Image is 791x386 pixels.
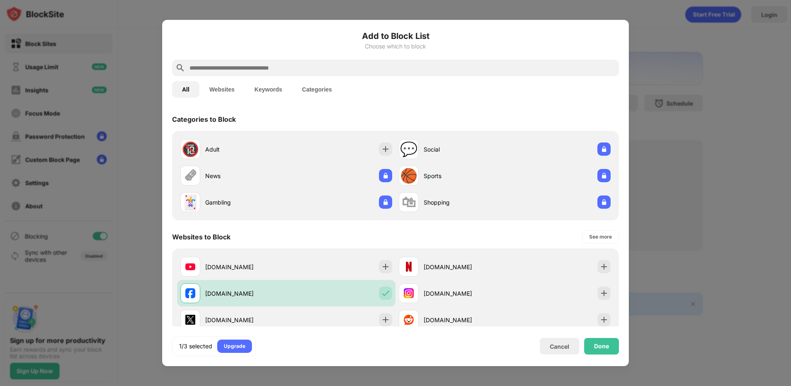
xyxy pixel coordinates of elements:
div: Social [424,145,505,154]
div: Gambling [205,198,286,207]
div: 💬 [400,141,417,158]
div: [DOMAIN_NAME] [205,316,286,324]
div: See more [589,233,612,241]
div: 1/3 selected [179,342,212,350]
h6: Add to Block List [172,30,619,42]
div: Cancel [550,343,569,350]
img: favicons [404,315,414,325]
img: favicons [185,288,195,298]
div: 🔞 [182,141,199,158]
img: search.svg [175,63,185,73]
div: Shopping [424,198,505,207]
img: favicons [404,288,414,298]
button: Categories [292,81,342,98]
div: [DOMAIN_NAME] [424,316,505,324]
div: 🛍 [402,194,416,211]
div: [DOMAIN_NAME] [205,289,286,298]
div: [DOMAIN_NAME] [205,263,286,271]
div: News [205,171,286,180]
img: favicons [185,315,195,325]
button: Websites [199,81,244,98]
div: [DOMAIN_NAME] [424,263,505,271]
div: 🃏 [182,194,199,211]
img: favicons [404,262,414,272]
div: Websites to Block [172,233,230,241]
div: 🗞 [183,167,197,184]
div: Sports [424,171,505,180]
div: Upgrade [224,342,245,350]
div: Categories to Block [172,115,236,123]
div: Done [594,343,609,350]
button: Keywords [244,81,292,98]
div: Choose which to block [172,43,619,50]
div: Adult [205,145,286,154]
div: 🏀 [400,167,417,184]
img: favicons [185,262,195,272]
div: [DOMAIN_NAME] [424,289,505,298]
button: All [172,81,199,98]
